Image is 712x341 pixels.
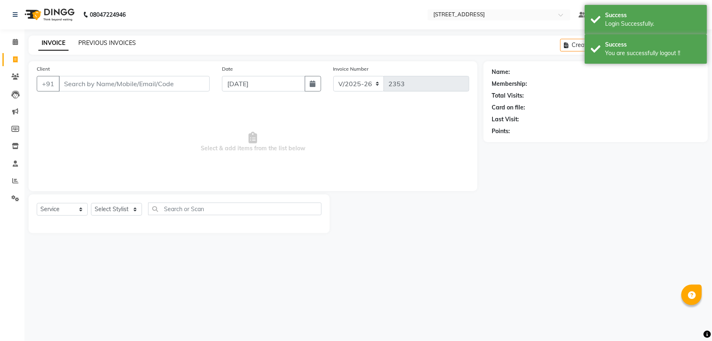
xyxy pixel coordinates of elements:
[605,40,701,49] div: Success
[605,49,701,58] div: You are successfully logout !!
[560,39,607,51] button: Create New
[38,36,69,51] a: INVOICE
[492,115,519,124] div: Last Visit:
[492,68,510,76] div: Name:
[59,76,210,91] input: Search by Name/Mobile/Email/Code
[37,65,50,73] label: Client
[492,127,510,136] div: Points:
[37,76,60,91] button: +91
[492,80,527,88] div: Membership:
[78,39,136,47] a: PREVIOUS INVOICES
[605,20,701,28] div: Login Successfully.
[492,103,525,112] div: Card on file:
[333,65,369,73] label: Invoice Number
[90,3,126,26] b: 08047224946
[605,11,701,20] div: Success
[21,3,77,26] img: logo
[148,203,322,215] input: Search or Scan
[37,101,469,183] span: Select & add items from the list below
[492,91,524,100] div: Total Visits:
[222,65,233,73] label: Date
